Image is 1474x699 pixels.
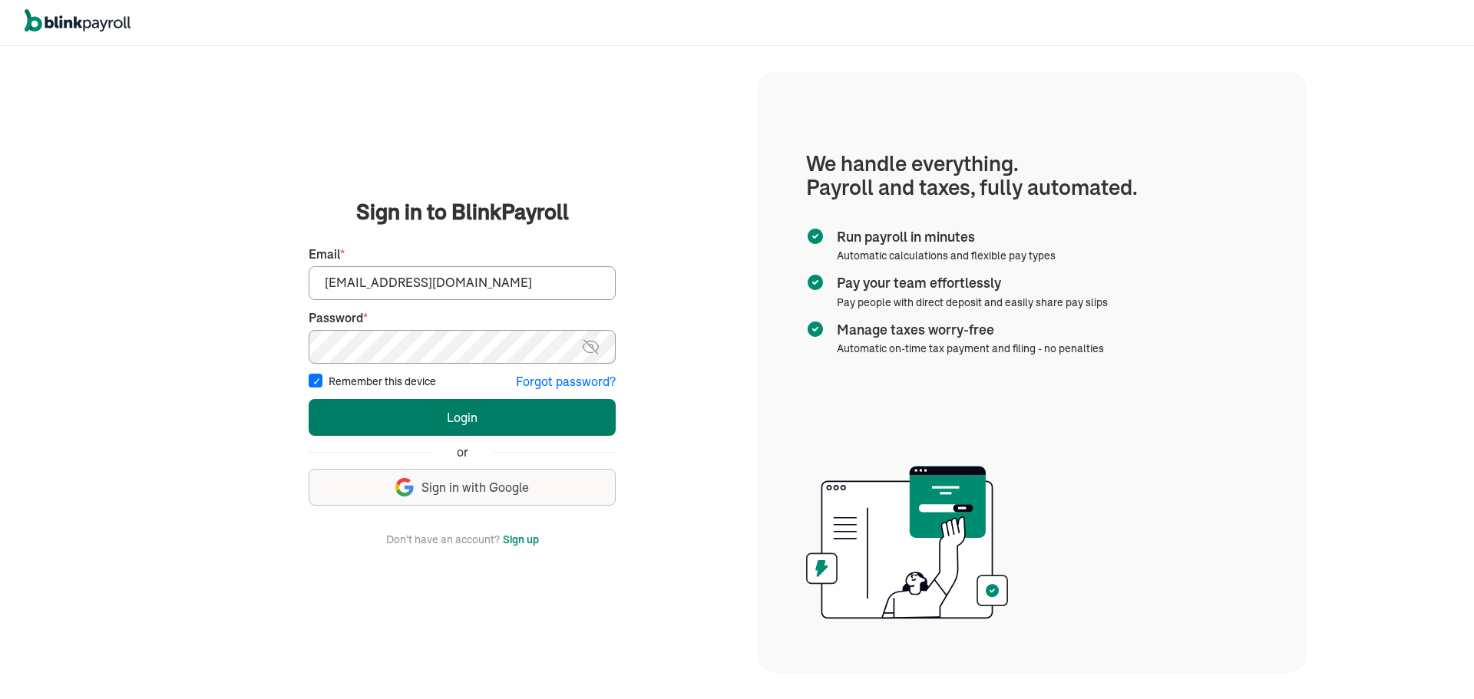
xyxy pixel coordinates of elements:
h1: We handle everything. Payroll and taxes, fully automated. [806,152,1258,199]
span: Don't have an account? [386,530,500,549]
button: Sign in with Google [309,469,616,506]
iframe: Chat Widget [1218,533,1474,699]
label: Email [309,246,616,263]
img: eye [581,338,600,356]
img: checkmark [806,227,825,246]
span: or [457,443,468,461]
span: Automatic calculations and flexible pay types [837,249,1056,262]
img: google [395,478,414,496]
img: illustration [806,461,1008,624]
span: Sign in to BlinkPayroll [356,196,569,227]
span: Pay your team effortlessly [837,273,1102,293]
img: checkmark [806,320,825,338]
span: Sign in with Google [421,479,529,496]
img: logo [25,9,131,32]
span: Automatic on-time tax payment and filing - no penalties [837,341,1104,355]
input: Your email address [309,266,616,300]
span: Run payroll in minutes [837,227,1049,247]
label: Password [309,309,616,327]
button: Sign up [503,530,539,549]
span: Pay people with direct deposit and easily share pay slips [837,295,1108,309]
button: Forgot password? [516,373,616,391]
img: checkmark [806,273,825,292]
label: Remember this device [329,374,436,389]
button: Login [309,399,616,436]
span: Manage taxes worry-free [837,320,1098,340]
